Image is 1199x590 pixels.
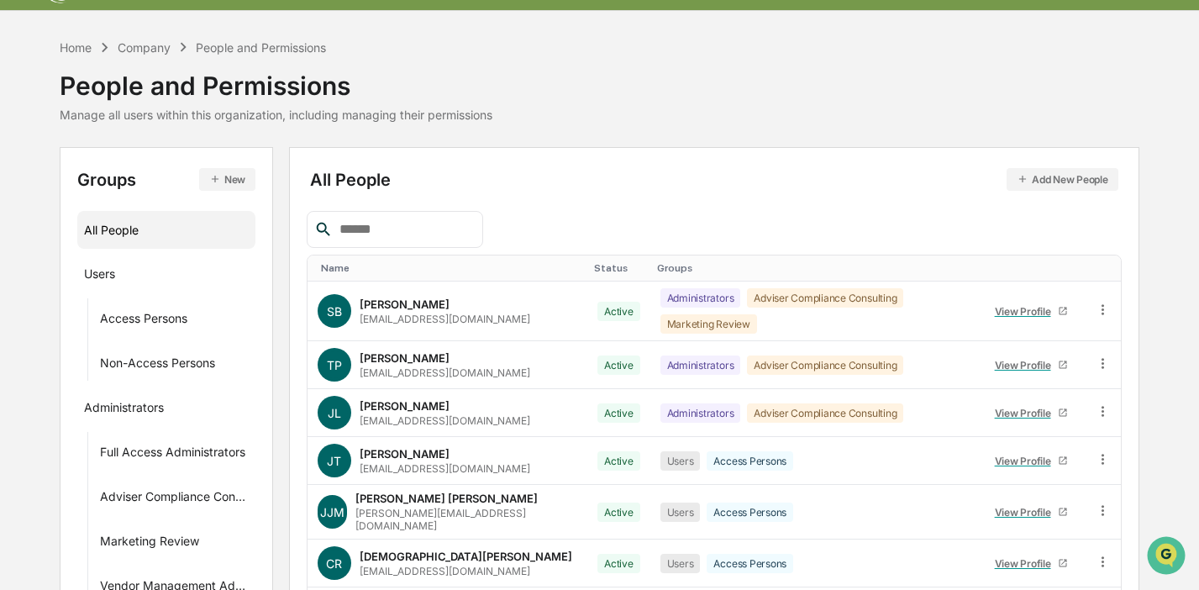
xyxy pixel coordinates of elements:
[321,262,581,274] div: Toggle SortBy
[360,351,450,365] div: [PERSON_NAME]
[995,557,1058,570] div: View Profile
[1098,262,1114,274] div: Toggle SortBy
[355,507,577,532] div: [PERSON_NAME][EMAIL_ADDRESS][DOMAIN_NAME]
[34,298,108,315] span: Preclearance
[660,554,701,573] div: Users
[17,187,113,200] div: Past conversations
[1145,535,1191,580] iframe: Open customer support
[707,503,793,522] div: Access Persons
[320,505,344,519] span: JJM
[597,356,640,375] div: Active
[139,298,208,315] span: Attestations
[995,359,1058,371] div: View Profile
[360,550,572,563] div: [DEMOGRAPHIC_DATA][PERSON_NAME]
[84,266,115,287] div: Users
[984,262,1078,274] div: Toggle SortBy
[100,489,249,509] div: Adviser Compliance Consulting
[594,262,644,274] div: Toggle SortBy
[149,229,183,242] span: [DATE]
[100,356,215,376] div: Non-Access Persons
[747,403,903,423] div: Adviser Compliance Consulting
[17,213,44,240] img: Mary Jo Willmore
[360,447,450,461] div: [PERSON_NAME]
[34,330,106,347] span: Data Lookup
[747,288,903,308] div: Adviser Compliance Consulting
[17,300,30,313] div: 🖐️
[52,229,136,242] span: [PERSON_NAME]
[597,503,640,522] div: Active
[747,356,903,375] div: Adviser Compliance Consulting
[660,403,741,423] div: Administrators
[10,292,115,322] a: 🖐️Preclearance
[597,302,640,321] div: Active
[76,129,276,145] div: Start new chat
[660,314,757,334] div: Marketing Review
[707,554,793,573] div: Access Persons
[100,534,199,554] div: Marketing Review
[995,506,1058,519] div: View Profile
[17,35,306,62] p: How can we help?
[987,298,1075,324] a: View Profile
[35,129,66,159] img: 8933085812038_c878075ebb4cc5468115_72.jpg
[196,40,326,55] div: People and Permissions
[60,57,492,101] div: People and Permissions
[84,400,164,420] div: Administrators
[326,556,342,571] span: CR
[76,145,231,159] div: We're available if you need us!
[327,304,342,319] span: SB
[597,554,640,573] div: Active
[10,324,113,354] a: 🔎Data Lookup
[987,400,1075,426] a: View Profile
[995,305,1058,318] div: View Profile
[707,451,793,471] div: Access Persons
[286,134,306,154] button: Start new chat
[360,414,530,427] div: [EMAIL_ADDRESS][DOMAIN_NAME]
[17,129,47,159] img: 1746055101610-c473b297-6a78-478c-a979-82029cc54cd1
[995,407,1058,419] div: View Profile
[115,292,215,322] a: 🗄️Attestations
[327,454,341,468] span: JT
[260,183,306,203] button: See all
[328,406,341,420] span: JL
[360,298,450,311] div: [PERSON_NAME]
[987,550,1075,577] a: View Profile
[118,371,203,384] a: Powered byPylon
[1007,168,1118,191] button: Add New People
[355,492,538,505] div: [PERSON_NAME] [PERSON_NAME]
[118,40,171,55] div: Company
[987,448,1075,474] a: View Profile
[360,366,530,379] div: [EMAIL_ADDRESS][DOMAIN_NAME]
[139,229,145,242] span: •
[167,371,203,384] span: Pylon
[657,262,970,274] div: Toggle SortBy
[995,455,1058,467] div: View Profile
[987,352,1075,378] a: View Profile
[100,311,187,331] div: Access Persons
[122,300,135,313] div: 🗄️
[660,288,741,308] div: Administrators
[60,40,92,55] div: Home
[660,503,701,522] div: Users
[360,462,530,475] div: [EMAIL_ADDRESS][DOMAIN_NAME]
[100,445,245,465] div: Full Access Administrators
[44,76,277,94] input: Clear
[660,356,741,375] div: Administrators
[310,168,1118,191] div: All People
[199,168,255,191] button: New
[360,313,530,325] div: [EMAIL_ADDRESS][DOMAIN_NAME]
[660,451,701,471] div: Users
[17,332,30,345] div: 🔎
[84,216,249,244] div: All People
[60,108,492,122] div: Manage all users within this organization, including managing their permissions
[987,499,1075,525] a: View Profile
[360,399,450,413] div: [PERSON_NAME]
[77,168,255,191] div: Groups
[597,403,640,423] div: Active
[327,358,342,372] span: TP
[597,451,640,471] div: Active
[360,565,530,577] div: [EMAIL_ADDRESS][DOMAIN_NAME]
